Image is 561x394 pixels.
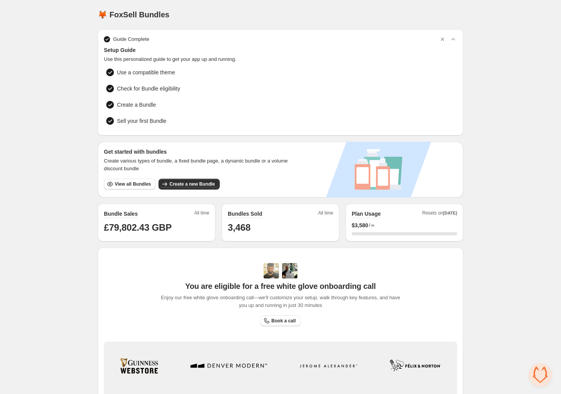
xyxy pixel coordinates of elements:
h2: Bundles Sold [228,210,262,218]
div: / [352,221,457,229]
span: ∞ [371,222,374,228]
button: View all Bundles [104,179,155,189]
span: Create various types of bundle, a fixed bundle page, a dynamic bundle or a volume discount bundle [104,157,295,173]
span: Check for Bundle eligibility [117,85,180,92]
img: Prakhar [282,263,297,278]
span: Enjoy our free white glove onboarding call—we'll customize your setup, walk through key features,... [157,294,404,309]
span: Setup Guide [104,46,457,54]
span: Create a Bundle [117,101,156,109]
h3: Get started with bundles [104,148,295,156]
span: $ 3,580 [352,221,368,229]
h2: Bundle Sales [104,210,138,218]
span: All time [194,210,209,218]
span: Create a new Bundle [169,181,215,187]
span: View all Bundles [115,181,151,187]
span: Sell your first Bundle [117,117,166,125]
span: Use this personalized guide to get your app up and running. [104,55,457,63]
button: Create a new Bundle [159,179,219,189]
span: Guide Complete [113,35,149,43]
h1: 3,468 [228,221,333,234]
h1: 🦊 FoxSell Bundles [98,10,169,19]
h2: Plan Usage [352,210,381,218]
a: Book a call [260,315,300,326]
span: Book a call [271,318,296,324]
div: Close chat [529,363,552,386]
span: You are eligible for a free white glove onboarding call [185,282,376,291]
h1: £79,802.43 GBP [104,221,209,234]
span: All time [318,210,333,218]
span: Use a compatible theme [117,69,175,76]
img: Adi [264,263,279,278]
